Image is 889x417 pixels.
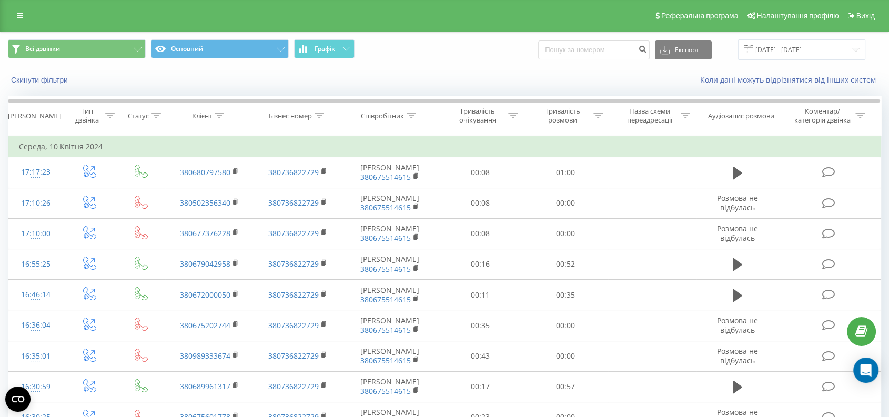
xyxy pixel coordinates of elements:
span: Розмова не відбулась [717,223,758,243]
td: [PERSON_NAME] [342,341,437,371]
div: Коментар/категорія дзвінка [791,107,853,125]
div: Статус [128,111,149,120]
td: 00:16 [438,249,523,279]
button: Скинути фільтри [8,75,73,85]
td: 00:00 [523,188,608,218]
div: 16:36:04 [19,315,52,335]
div: 16:35:01 [19,346,52,367]
td: 00:17 [438,371,523,402]
a: 380736822729 [268,381,319,391]
td: 00:00 [523,310,608,341]
span: Розмова не відбулась [717,316,758,335]
td: 00:08 [438,157,523,188]
div: Open Intercom Messenger [853,358,878,383]
div: Назва схеми переадресації [622,107,678,125]
a: 380689961317 [180,381,230,391]
div: Клієнт [192,111,212,120]
a: 380677376228 [180,228,230,238]
a: 380675514615 [360,202,411,212]
span: Всі дзвінки [25,45,60,53]
div: 17:10:00 [19,223,52,244]
div: [PERSON_NAME] [8,111,61,120]
div: Співробітник [361,111,404,120]
span: Графік [315,45,335,53]
td: 00:08 [438,218,523,249]
div: Тип дзвінка [72,107,103,125]
a: 380736822729 [268,320,319,330]
div: 16:30:59 [19,377,52,397]
button: Експорт [655,40,712,59]
div: 17:10:26 [19,193,52,213]
div: 16:55:25 [19,254,52,274]
a: 380672000050 [180,290,230,300]
td: 00:52 [523,249,608,279]
span: Розмова не відбулась [717,193,758,212]
a: 380675514615 [360,325,411,335]
div: Бізнес номер [269,111,312,120]
div: Тривалість очікування [449,107,506,125]
button: Основний [151,39,289,58]
td: 00:35 [438,310,523,341]
td: [PERSON_NAME] [342,188,437,218]
a: 380736822729 [268,167,319,177]
a: 380675514615 [360,172,411,182]
td: 00:11 [438,280,523,310]
a: 380736822729 [268,351,319,361]
td: [PERSON_NAME] [342,218,437,249]
td: 00:35 [523,280,608,310]
td: 00:43 [438,341,523,371]
button: Графік [294,39,355,58]
a: 380736822729 [268,198,319,208]
span: Реферальна програма [661,12,739,20]
td: 01:00 [523,157,608,188]
a: 380502356340 [180,198,230,208]
a: Коли дані можуть відрізнятися вiд інших систем [700,75,881,85]
button: Всі дзвінки [8,39,146,58]
td: 00:57 [523,371,608,402]
span: Налаштування профілю [756,12,839,20]
a: 380675514615 [360,386,411,396]
a: 380989333674 [180,351,230,361]
div: Аудіозапис розмови [708,111,774,120]
td: [PERSON_NAME] [342,280,437,310]
td: 00:08 [438,188,523,218]
span: Розмова не відбулась [717,346,758,365]
a: 380675202744 [180,320,230,330]
div: Тривалість розмови [534,107,591,125]
td: [PERSON_NAME] [342,371,437,402]
div: 16:46:14 [19,284,52,305]
a: 380675514615 [360,233,411,243]
a: 380679042958 [180,259,230,269]
td: Середа, 10 Квітня 2024 [8,136,881,157]
td: 00:00 [523,218,608,249]
a: 380736822729 [268,228,319,238]
td: 00:00 [523,341,608,371]
span: Вихід [856,12,875,20]
td: [PERSON_NAME] [342,249,437,279]
a: 380675514615 [360,294,411,304]
a: 380680797580 [180,167,230,177]
td: [PERSON_NAME] [342,310,437,341]
button: Open CMP widget [5,387,31,412]
a: 380675514615 [360,264,411,274]
a: 380736822729 [268,290,319,300]
div: 17:17:23 [19,162,52,182]
a: 380675514615 [360,355,411,365]
td: [PERSON_NAME] [342,157,437,188]
input: Пошук за номером [538,40,650,59]
a: 380736822729 [268,259,319,269]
